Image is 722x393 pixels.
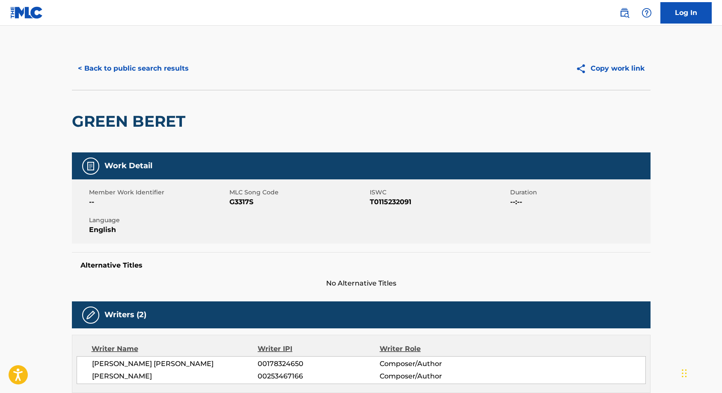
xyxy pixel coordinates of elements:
span: T0115232091 [370,197,508,207]
div: Help [638,4,655,21]
button: < Back to public search results [72,58,195,79]
button: Copy work link [570,58,651,79]
img: help [642,8,652,18]
div: Writer Name [92,344,258,354]
span: Member Work Identifier [89,188,227,197]
div: Drag [682,360,687,386]
span: ISWC [370,188,508,197]
h5: Work Detail [104,161,152,171]
iframe: Chat Widget [679,352,722,393]
span: [PERSON_NAME] [PERSON_NAME] [92,359,258,369]
a: Log In [660,2,712,24]
span: MLC Song Code [229,188,368,197]
h5: Alternative Titles [80,261,642,270]
img: search [619,8,630,18]
h5: Writers (2) [104,310,146,320]
span: --:-- [510,197,648,207]
img: MLC Logo [10,6,43,19]
img: Work Detail [86,161,96,171]
div: Writer IPI [258,344,380,354]
span: English [89,225,227,235]
span: Composer/Author [380,359,490,369]
img: Copy work link [576,63,591,74]
a: Public Search [616,4,633,21]
span: Language [89,216,227,225]
span: 00253467166 [258,371,379,381]
span: Composer/Author [380,371,490,381]
span: Duration [510,188,648,197]
img: Writers [86,310,96,320]
span: -- [89,197,227,207]
div: Writer Role [380,344,490,354]
span: No Alternative Titles [72,278,651,289]
span: G3317S [229,197,368,207]
h2: GREEN BERET [72,112,190,131]
span: [PERSON_NAME] [92,371,258,381]
span: 00178324650 [258,359,379,369]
